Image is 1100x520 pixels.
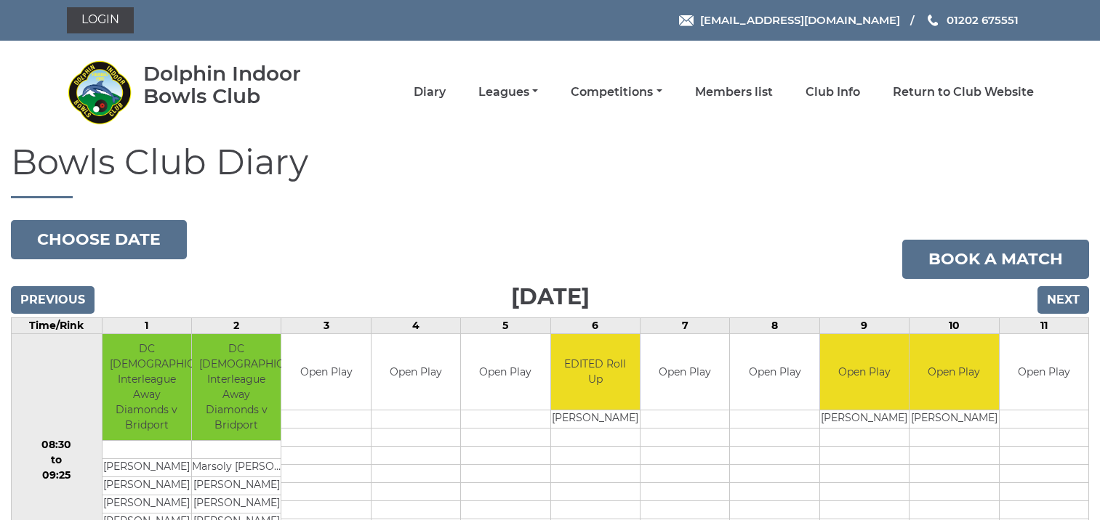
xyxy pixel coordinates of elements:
[414,84,446,100] a: Diary
[192,476,281,495] td: [PERSON_NAME]
[551,410,640,428] td: [PERSON_NAME]
[103,495,191,513] td: [PERSON_NAME]
[461,334,550,410] td: Open Play
[192,334,281,441] td: DC [DEMOGRAPHIC_DATA] Interleague Away Diamonds v Bridport
[641,334,729,410] td: Open Play
[11,220,187,259] button: Choose date
[999,317,1089,333] td: 11
[700,13,900,27] span: [EMAIL_ADDRESS][DOMAIN_NAME]
[679,12,900,28] a: Email [EMAIL_ADDRESS][DOMAIN_NAME]
[550,317,640,333] td: 6
[192,495,281,513] td: [PERSON_NAME]
[910,317,999,333] td: 10
[926,12,1019,28] a: Phone us 01202 675551
[103,458,191,476] td: [PERSON_NAME]
[103,334,191,441] td: DC [DEMOGRAPHIC_DATA] Interleague Away Diamonds v Bridport
[730,334,819,410] td: Open Play
[902,240,1089,279] a: Book a match
[1037,286,1089,314] input: Next
[67,7,134,33] a: Login
[679,15,694,26] img: Email
[1000,334,1089,410] td: Open Play
[910,334,998,410] td: Open Play
[191,317,281,333] td: 2
[192,458,281,476] td: Marsoly [PERSON_NAME]
[11,143,1089,198] h1: Bowls Club Diary
[571,84,662,100] a: Competitions
[103,476,191,495] td: [PERSON_NAME]
[12,317,103,333] td: Time/Rink
[820,410,909,428] td: [PERSON_NAME]
[806,84,860,100] a: Club Info
[281,334,370,410] td: Open Play
[819,317,909,333] td: 9
[730,317,819,333] td: 8
[910,410,998,428] td: [PERSON_NAME]
[371,317,460,333] td: 4
[695,84,773,100] a: Members list
[947,13,1019,27] span: 01202 675551
[67,60,132,125] img: Dolphin Indoor Bowls Club
[478,84,538,100] a: Leagues
[461,317,550,333] td: 5
[372,334,460,410] td: Open Play
[143,62,343,107] div: Dolphin Indoor Bowls Club
[893,84,1034,100] a: Return to Club Website
[11,286,95,314] input: Previous
[928,15,938,26] img: Phone us
[551,334,640,410] td: EDITED Roll Up
[281,317,371,333] td: 3
[102,317,191,333] td: 1
[640,317,729,333] td: 7
[820,334,909,410] td: Open Play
